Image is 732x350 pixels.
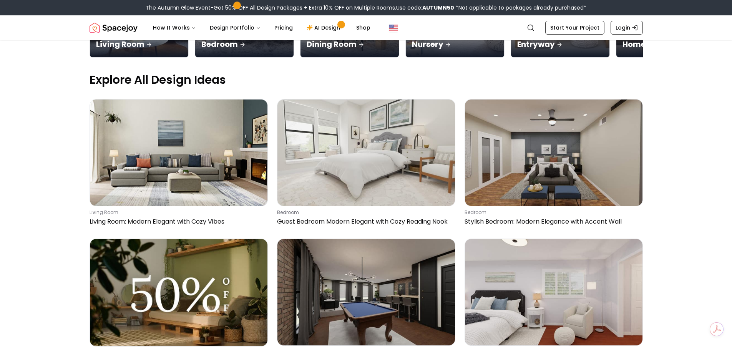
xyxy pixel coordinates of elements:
a: AI Design [300,20,349,35]
div: The Autumn Glow Event-Get 50% OFF All Design Packages + Extra 10% OFF on Multiple Rooms. [146,4,586,12]
p: Guest Bedroom Modern Elegant with Cozy Reading Nook [277,217,452,226]
b: AUTUMN50 [422,4,454,12]
p: Dining Room [307,39,393,50]
a: Shop [350,20,377,35]
img: Living Room: Modern Elegant with Cozy Vibes [90,100,267,206]
nav: Main [147,20,377,35]
img: Game Room: Modern Elegant with Billiard Table [277,239,455,345]
a: Start Your Project [545,21,604,35]
p: Stylish Bedroom: Modern Elegance with Accent Wall [465,217,640,226]
a: Login [611,21,643,35]
img: Coastal Mid-Century Bedroom with Cozy Reading Nook [465,239,642,345]
span: Use code: [396,4,454,12]
a: Pricing [268,20,299,35]
img: Get 50% OFF All Design Packages [90,239,267,346]
p: Living Room: Modern Elegant with Cozy Vibes [90,217,265,226]
a: Living Room: Modern Elegant with Cozy Vibesliving roomLiving Room: Modern Elegant with Cozy Vibes [90,99,268,229]
p: bedroom [277,209,452,216]
p: bedroom [465,209,640,216]
p: Home Office [622,39,709,50]
p: Nursery [412,39,498,50]
p: living room [90,209,265,216]
a: Guest Bedroom Modern Elegant with Cozy Reading NookbedroomGuest Bedroom Modern Elegant with Cozy ... [277,99,455,229]
p: Explore All Design Ideas [90,73,643,87]
nav: Global [90,15,643,40]
p: Entryway [517,39,603,50]
p: Living Room [96,39,182,50]
span: *Not applicable to packages already purchased* [454,4,586,12]
button: Design Portfolio [204,20,267,35]
a: Spacejoy [90,20,138,35]
img: Guest Bedroom Modern Elegant with Cozy Reading Nook [277,100,455,206]
img: Stylish Bedroom: Modern Elegance with Accent Wall [465,100,642,206]
img: Spacejoy Logo [90,20,138,35]
a: Stylish Bedroom: Modern Elegance with Accent WallbedroomStylish Bedroom: Modern Elegance with Acc... [465,99,643,229]
img: United States [389,23,398,32]
button: How It Works [147,20,202,35]
p: Bedroom [201,39,287,50]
